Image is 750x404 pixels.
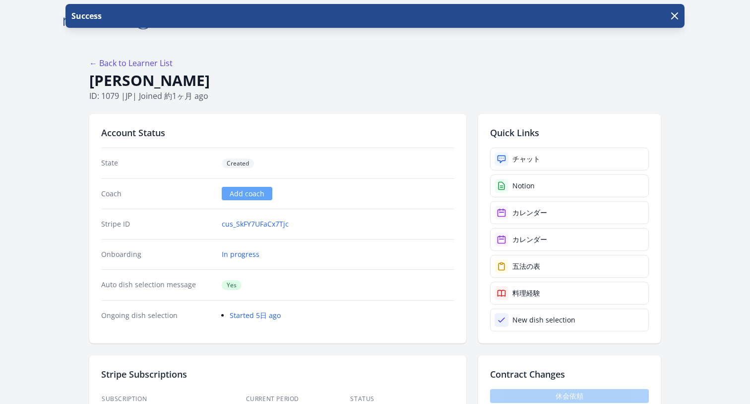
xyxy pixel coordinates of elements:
[89,58,173,69] a: ← Back to Learner List
[490,174,649,197] a: Notion
[490,126,649,140] h2: Quick Links
[222,219,289,229] a: cus_SkFY7UFaCx7Tjc
[101,311,214,321] dt: Ongoing dish selection
[512,315,575,325] div: New dish selection
[490,148,649,170] a: チャット
[101,189,214,199] dt: Coach
[101,126,454,140] h2: Account Status
[490,255,649,278] a: 五法の表
[222,249,259,259] a: In progress
[101,158,214,168] dt: State
[222,280,242,290] span: Yes
[89,71,661,90] h1: [PERSON_NAME]
[490,282,649,305] a: 料理経験
[512,235,547,244] div: カレンダー
[101,367,454,381] h2: Stripe Subscriptions
[512,181,535,191] div: Notion
[512,208,547,218] div: カレンダー
[69,10,102,22] p: Success
[490,389,649,403] span: 休会依頼
[89,90,661,102] p: ID: 1079 | | Joined 約1ヶ月 ago
[512,261,540,271] div: 五法の表
[101,249,214,259] dt: Onboarding
[490,201,649,224] a: カレンダー
[512,154,540,164] div: チャット
[101,219,214,229] dt: Stripe ID
[101,280,214,290] dt: Auto dish selection message
[222,159,254,168] span: Created
[230,311,281,320] a: Started 5日 ago
[125,90,132,101] span: jp
[512,288,540,298] div: 料理経験
[490,309,649,331] a: New dish selection
[222,187,272,200] a: Add coach
[490,367,649,381] h2: Contract Changes
[490,228,649,251] a: カレンダー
